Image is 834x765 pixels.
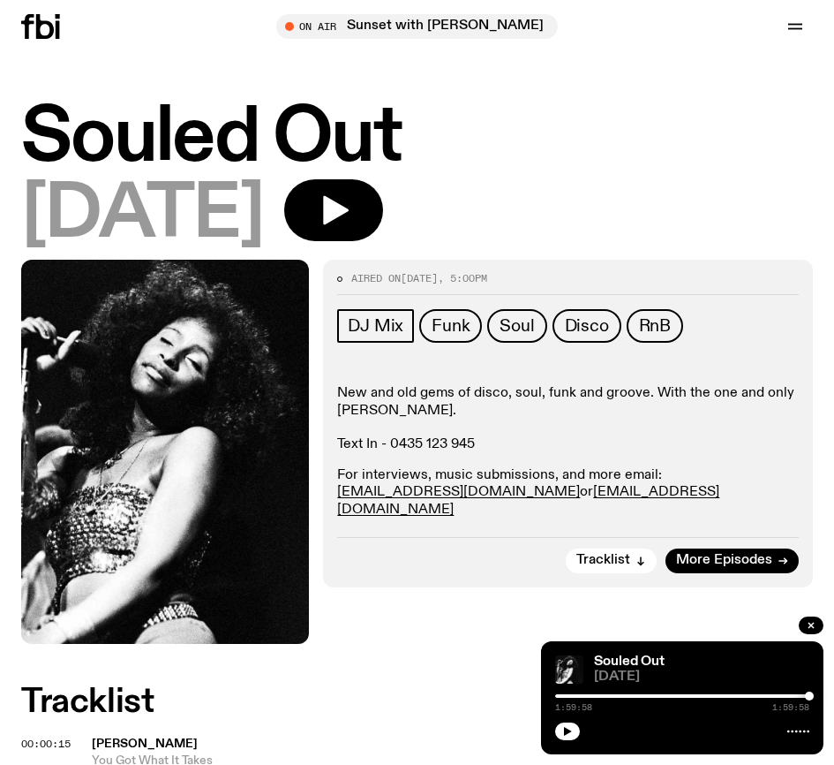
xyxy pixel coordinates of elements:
[676,554,772,567] span: More Episodes
[419,309,482,343] a: Funk
[665,549,799,573] a: More Episodes
[438,271,487,285] span: , 5:00pm
[348,316,403,336] span: DJ Mix
[337,309,414,343] a: DJ Mix
[92,738,198,750] span: [PERSON_NAME]
[555,703,592,712] span: 1:59:58
[21,739,71,749] button: 00:00:15
[565,316,609,336] span: Disco
[576,554,630,567] span: Tracklist
[276,14,558,39] button: On AirSunset with [PERSON_NAME]
[566,549,657,573] button: Tracklist
[594,655,665,669] a: Souled Out
[552,309,621,343] a: Disco
[21,179,263,251] span: [DATE]
[401,271,438,285] span: [DATE]
[500,316,534,336] span: Soul
[627,309,683,343] a: RnB
[594,670,809,684] span: [DATE]
[772,703,809,712] span: 1:59:58
[337,485,580,499] a: [EMAIL_ADDRESS][DOMAIN_NAME]
[337,385,799,453] p: New and old gems of disco, soul, funk and groove. With the one and only [PERSON_NAME]. Text In - ...
[487,309,546,343] a: Soul
[21,737,71,751] span: 00:00:15
[432,316,470,336] span: Funk
[21,686,813,718] h2: Tracklist
[639,316,671,336] span: RnB
[21,102,813,174] h1: Souled Out
[337,467,799,519] p: For interviews, music submissions, and more email: or
[351,271,401,285] span: Aired on
[337,485,719,516] a: [EMAIL_ADDRESS][DOMAIN_NAME]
